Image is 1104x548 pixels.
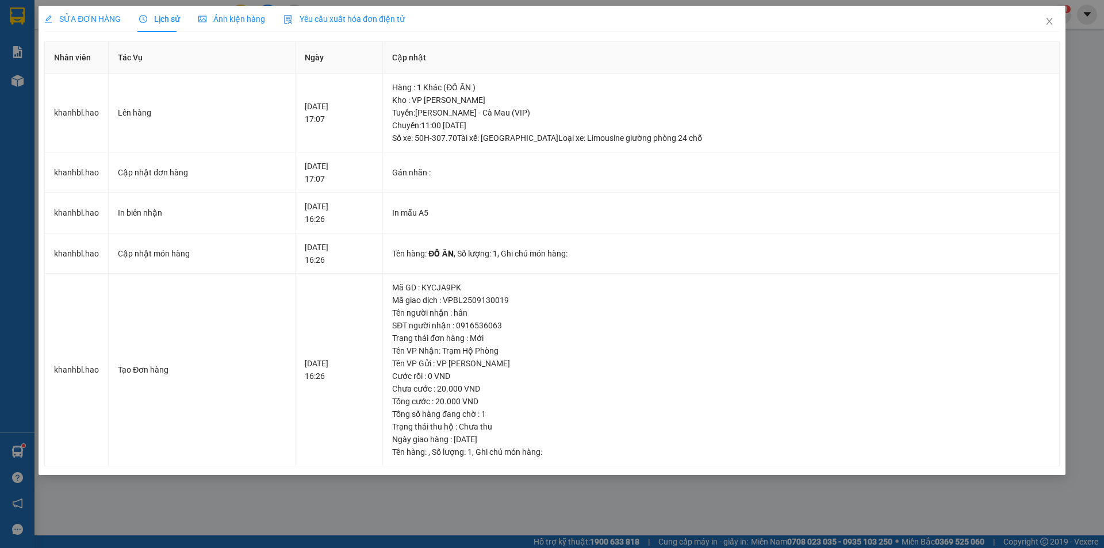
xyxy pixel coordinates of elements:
td: khanhbl.hao [45,152,109,193]
div: [DATE] 16:26 [305,241,373,266]
th: Ngày [296,42,383,74]
span: Ảnh kiện hàng [198,14,265,24]
button: Close [1033,6,1065,38]
span: Yêu cầu xuất hóa đơn điện tử [283,14,405,24]
div: Kho : VP [PERSON_NAME] [392,94,1049,106]
div: Tuyến : [PERSON_NAME] - Cà Mau (VIP) Chuyến: 11:00 [DATE] Số xe: 50H-307.70 Tài xế: [GEOGRAPHIC_D... [392,106,1049,144]
div: Hàng : 1 Khác (ĐỒ ĂN ) [392,81,1049,94]
div: Ngày giao hàng : [DATE] [392,433,1049,446]
div: Cập nhật đơn hàng [118,166,286,179]
td: khanhbl.hao [45,74,109,152]
div: [DATE] 16:26 [305,200,373,225]
td: khanhbl.hao [45,233,109,274]
div: [DATE] 17:07 [305,160,373,185]
div: Tạo Đơn hàng [118,363,286,376]
div: In biên nhận [118,206,286,219]
span: close [1045,17,1054,26]
div: [DATE] 16:26 [305,357,373,382]
div: Tên VP Gửi : VP [PERSON_NAME] [392,357,1049,370]
div: Gán nhãn : [392,166,1049,179]
td: khanhbl.hao [45,274,109,466]
div: Tên người nhận : hân [392,306,1049,319]
li: Hotline: 02839552959 [108,43,481,57]
div: SĐT người nhận : 0916536063 [392,319,1049,332]
th: Nhân viên [45,42,109,74]
div: Chưa cước : 20.000 VND [392,382,1049,395]
td: khanhbl.hao [45,193,109,233]
div: Lên hàng [118,106,286,119]
div: Mã giao dịch : VPBL2509130019 [392,294,1049,306]
span: 1 [493,249,497,258]
span: Lịch sử [139,14,180,24]
span: 1 [467,447,472,457]
li: 26 Phó Cơ Điều, Phường 12 [108,28,481,43]
div: Tên hàng: , Số lượng: , Ghi chú món hàng: [392,247,1049,260]
span: edit [44,15,52,23]
div: In mẫu A5 [392,206,1049,219]
img: logo.jpg [14,14,72,72]
b: GỬI : Trạm Hộ Phòng [14,83,165,102]
th: Tác Vụ [109,42,296,74]
div: [DATE] 17:07 [305,100,373,125]
div: Mã GD : KYCJA9PK [392,281,1049,294]
th: Cập nhật [383,42,1059,74]
span: ĐỒ ĂN [428,249,453,258]
div: Trạng thái thu hộ : Chưa thu [392,420,1049,433]
div: Tên VP Nhận: Trạm Hộ Phòng [392,344,1049,357]
span: SỬA ĐƠN HÀNG [44,14,121,24]
span: picture [198,15,206,23]
div: Tổng số hàng đang chờ : 1 [392,408,1049,420]
div: Trạng thái đơn hàng : Mới [392,332,1049,344]
div: Cập nhật món hàng [118,247,286,260]
span: clock-circle [139,15,147,23]
div: Cước rồi : 0 VND [392,370,1049,382]
div: Tổng cước : 20.000 VND [392,395,1049,408]
img: icon [283,15,293,24]
div: Tên hàng: , Số lượng: , Ghi chú món hàng: [392,446,1049,458]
